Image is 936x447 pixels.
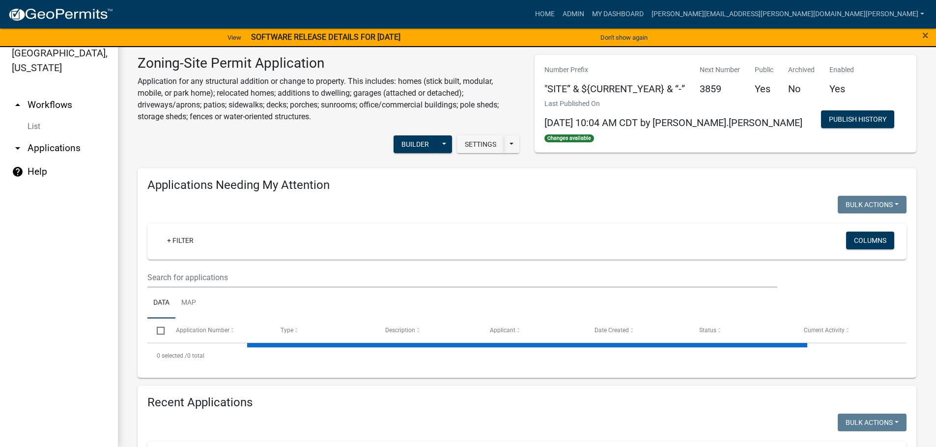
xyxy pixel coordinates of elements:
span: Application Number [176,327,229,334]
datatable-header-cell: Applicant [481,318,585,342]
h5: Yes [755,83,773,95]
button: Builder [394,135,437,153]
span: Status [699,327,716,334]
a: [PERSON_NAME][EMAIL_ADDRESS][PERSON_NAME][DOMAIN_NAME][PERSON_NAME] [648,5,928,24]
span: Changes available [544,134,595,142]
h5: Yes [829,83,854,95]
datatable-header-cell: Application Number [166,318,271,342]
datatable-header-cell: Current Activity [794,318,899,342]
span: Current Activity [804,327,845,334]
span: Description [385,327,415,334]
a: View [224,29,245,46]
h5: "SITE” & ${CURRENT_YEAR} & “-” [544,83,685,95]
a: Map [175,288,202,319]
p: Last Published On [544,99,802,109]
span: × [922,28,929,42]
datatable-header-cell: Status [690,318,794,342]
h3: Zoning-Site Permit Application [138,55,520,72]
button: Publish History [821,110,894,128]
strong: SOFTWARE RELEASE DETAILS FOR [DATE] [251,32,400,42]
h4: Applications Needing My Attention [147,178,907,192]
div: 0 total [147,343,907,368]
button: Bulk Actions [838,414,907,431]
span: [DATE] 10:04 AM CDT by [PERSON_NAME].[PERSON_NAME] [544,117,802,129]
p: Archived [788,65,815,75]
p: Number Prefix [544,65,685,75]
datatable-header-cell: Description [376,318,481,342]
i: arrow_drop_down [12,142,24,154]
button: Bulk Actions [838,196,907,213]
datatable-header-cell: Date Created [585,318,690,342]
p: Enabled [829,65,854,75]
a: + Filter [159,232,201,249]
datatable-header-cell: Select [147,318,166,342]
span: Applicant [490,327,515,334]
button: Settings [457,135,504,153]
a: Data [147,288,175,319]
i: help [12,166,24,178]
button: Don't show again [596,29,652,46]
button: Columns [846,232,894,249]
h5: No [788,83,815,95]
h4: Recent Applications [147,395,907,410]
a: My Dashboard [588,5,648,24]
i: arrow_drop_up [12,99,24,111]
button: Close [922,29,929,41]
h5: 3859 [700,83,740,95]
span: 0 selected / [157,352,187,359]
a: Home [531,5,559,24]
span: Date Created [595,327,629,334]
a: Admin [559,5,588,24]
p: Public [755,65,773,75]
p: Application for any structural addition or change to property. This includes: homes (stick built,... [138,76,520,123]
input: Search for applications [147,267,777,288]
wm-modal-confirm: Workflow Publish History [821,116,894,124]
span: Type [281,327,293,334]
p: Next Number [700,65,740,75]
datatable-header-cell: Type [271,318,375,342]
